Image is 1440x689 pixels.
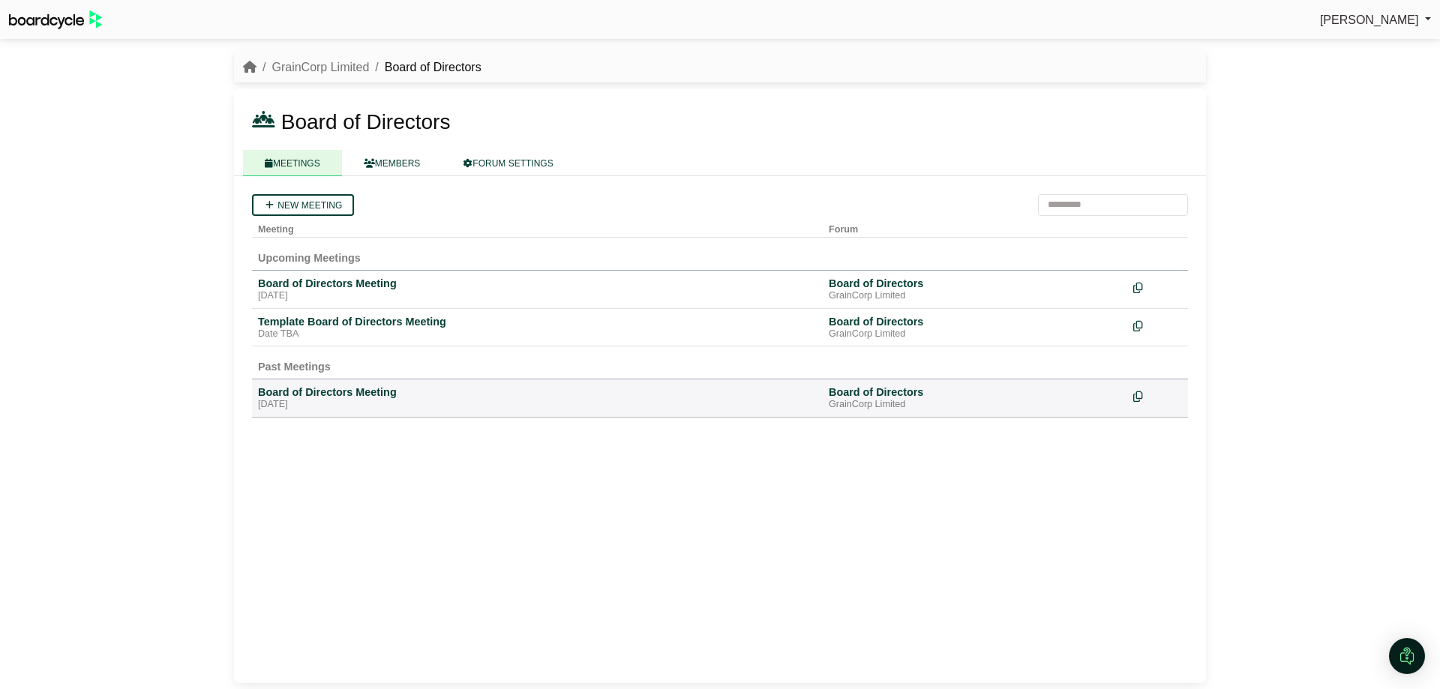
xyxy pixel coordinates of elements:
[243,58,481,77] nav: breadcrumb
[1133,315,1182,335] div: Make a copy
[271,61,369,73] a: GrainCorp Limited
[1389,638,1425,674] div: Open Intercom Messenger
[829,315,1121,328] div: Board of Directors
[258,252,361,264] span: Upcoming Meetings
[823,216,1127,238] th: Forum
[829,277,1121,290] div: Board of Directors
[829,385,1121,399] div: Board of Directors
[1320,13,1419,26] span: [PERSON_NAME]
[9,10,102,29] img: BoardcycleBlackGreen-aaafeed430059cb809a45853b8cf6d952af9d84e6e89e1f1685b34bfd5cb7d64.svg
[342,150,442,176] a: MEMBERS
[258,315,817,340] a: Template Board of Directors Meeting Date TBA
[258,361,331,373] span: Past Meetings
[258,385,817,411] a: Board of Directors Meeting [DATE]
[281,110,451,133] span: Board of Directors
[252,194,354,216] a: New meeting
[258,315,817,328] div: Template Board of Directors Meeting
[258,290,817,302] div: [DATE]
[829,328,1121,340] div: GrainCorp Limited
[258,277,817,302] a: Board of Directors Meeting [DATE]
[252,216,823,238] th: Meeting
[258,277,817,290] div: Board of Directors Meeting
[829,290,1121,302] div: GrainCorp Limited
[258,399,817,411] div: [DATE]
[829,385,1121,411] a: Board of Directors GrainCorp Limited
[1320,10,1431,30] a: [PERSON_NAME]
[829,277,1121,302] a: Board of Directors GrainCorp Limited
[1133,277,1182,297] div: Make a copy
[1133,385,1182,406] div: Make a copy
[829,315,1121,340] a: Board of Directors GrainCorp Limited
[258,385,817,399] div: Board of Directors Meeting
[243,150,342,176] a: MEETINGS
[258,328,817,340] div: Date TBA
[829,399,1121,411] div: GrainCorp Limited
[442,150,574,176] a: FORUM SETTINGS
[369,58,481,77] li: Board of Directors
